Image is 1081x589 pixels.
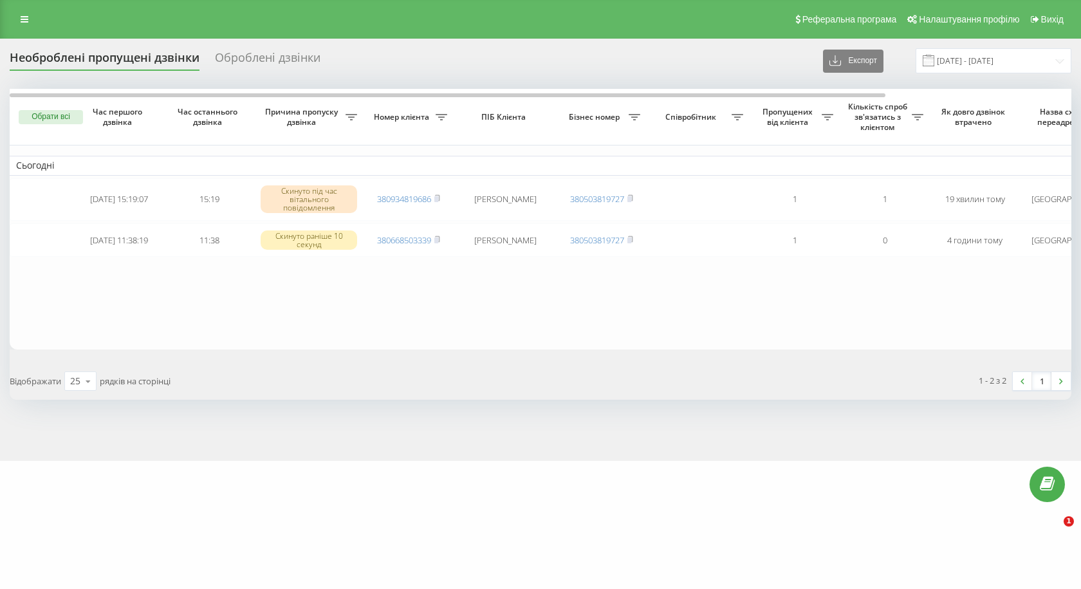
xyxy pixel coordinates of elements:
a: 380668503339 [377,234,431,246]
div: Скинуто під час вітального повідомлення [261,185,357,214]
a: 380934819686 [377,193,431,205]
a: 380503819727 [570,234,624,246]
div: 25 [70,375,80,388]
div: Оброблені дзвінки [215,51,320,71]
div: 1 - 2 з 2 [979,374,1006,387]
span: Відображати [10,375,61,387]
td: [DATE] 11:38:19 [74,223,164,257]
div: Необроблені пропущені дзвінки [10,51,199,71]
span: Налаштування профілю [919,14,1019,24]
td: 1 [750,223,840,257]
a: 380503819727 [570,193,624,205]
span: Причина пропуску дзвінка [261,107,346,127]
span: Час першого дзвінка [84,107,154,127]
td: 1 [840,178,930,221]
span: Реферальна програма [802,14,897,24]
div: Скинуто раніше 10 секунд [261,230,357,250]
button: Експорт [823,50,883,73]
td: 19 хвилин тому [930,178,1020,221]
span: Вихід [1041,14,1064,24]
iframe: Intercom live chat [1037,516,1068,547]
td: 1 [750,178,840,221]
span: Бізнес номер [563,112,629,122]
span: Номер клієнта [370,112,436,122]
span: Кількість спроб зв'язатись з клієнтом [846,102,912,132]
button: Обрати всі [19,110,83,124]
span: Співробітник [653,112,732,122]
td: 0 [840,223,930,257]
span: 1 [1064,516,1074,527]
span: Як довго дзвінок втрачено [940,107,1010,127]
td: [PERSON_NAME] [454,178,557,221]
span: Час останнього дзвінка [174,107,244,127]
span: Пропущених від клієнта [756,107,822,127]
span: ПІБ Клієнта [465,112,546,122]
td: [DATE] 15:19:07 [74,178,164,221]
td: [PERSON_NAME] [454,223,557,257]
td: 11:38 [164,223,254,257]
a: 1 [1032,372,1051,390]
span: рядків на сторінці [100,375,171,387]
td: 15:19 [164,178,254,221]
td: 4 години тому [930,223,1020,257]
